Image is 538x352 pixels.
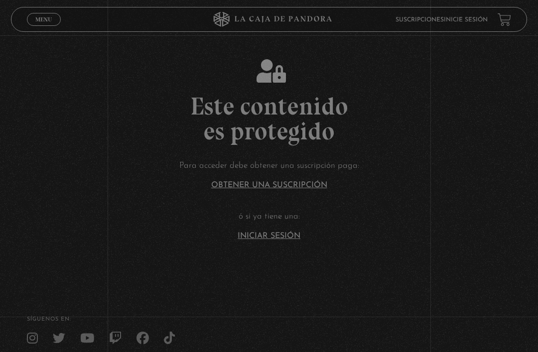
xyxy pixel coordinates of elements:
[396,17,444,23] a: Suscripciones
[498,13,511,26] a: View your shopping cart
[444,17,488,23] a: Inicie sesión
[32,25,56,32] span: Cerrar
[238,232,300,240] a: Iniciar Sesión
[27,317,511,322] h4: SÍguenos en:
[211,181,327,189] a: Obtener una suscripción
[35,16,52,22] span: Menu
